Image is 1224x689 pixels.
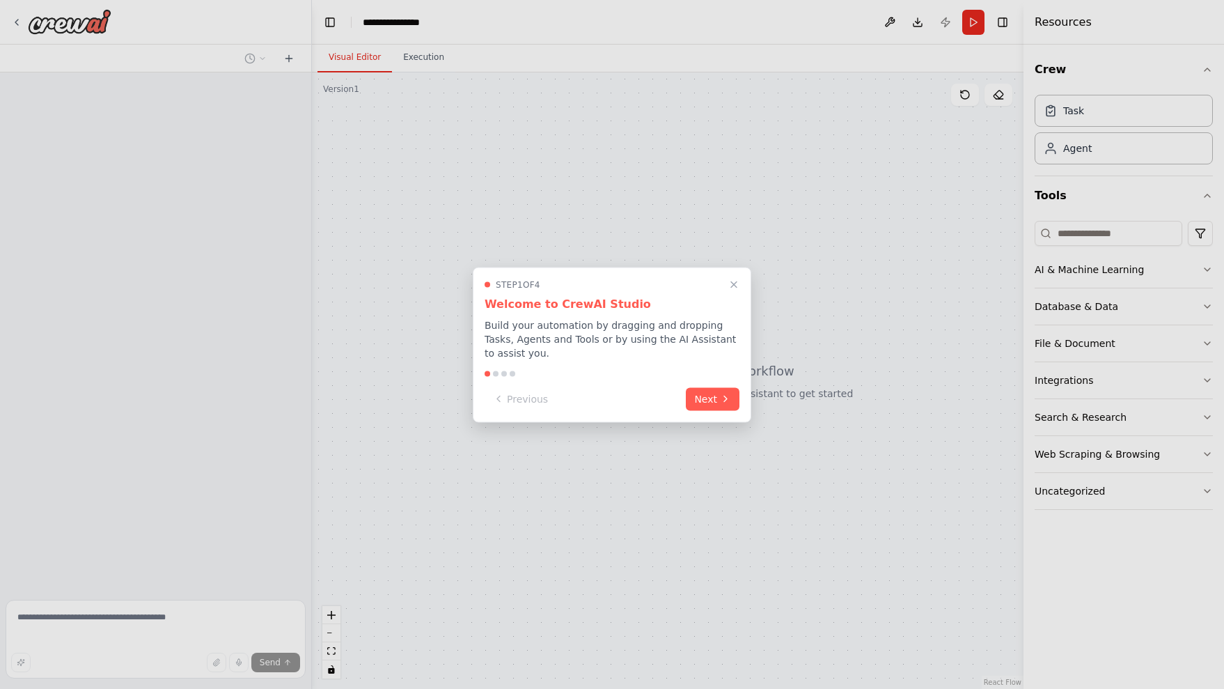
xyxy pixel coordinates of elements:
[496,279,540,290] span: Step 1 of 4
[485,387,556,410] button: Previous
[320,13,340,32] button: Hide left sidebar
[485,318,739,359] p: Build your automation by dragging and dropping Tasks, Agents and Tools or by using the AI Assista...
[725,276,742,293] button: Close walkthrough
[686,387,739,410] button: Next
[485,295,739,312] h3: Welcome to CrewAI Studio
